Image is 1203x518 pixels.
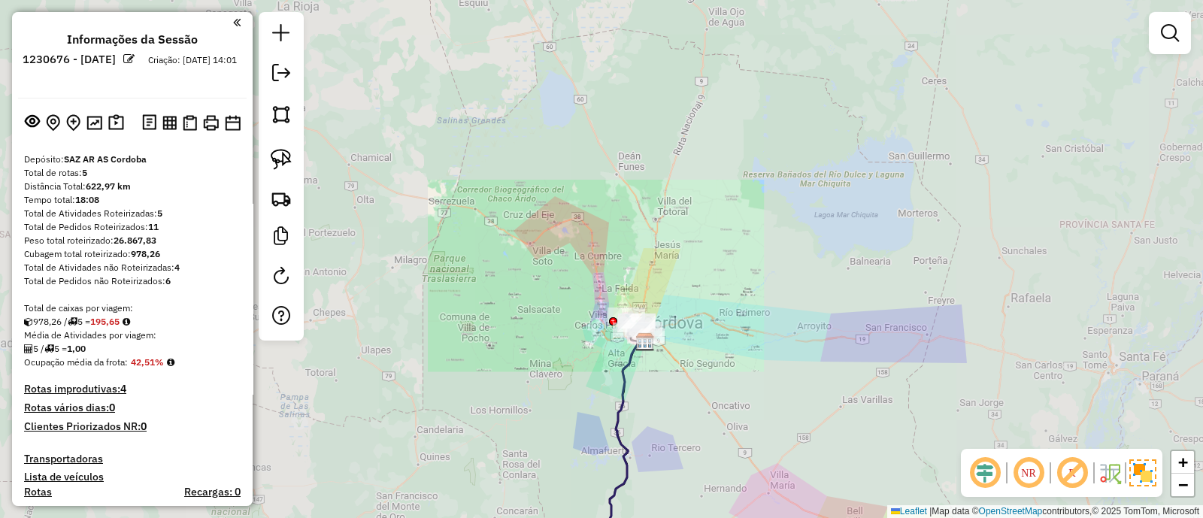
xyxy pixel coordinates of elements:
i: Total de rotas [68,317,77,326]
strong: 4 [174,262,180,273]
div: 5 / 5 = [24,342,241,356]
div: Cubagem total roteirizado: [24,247,241,261]
strong: 5 [157,208,162,219]
i: Total de Atividades [24,344,33,353]
strong: 11 [148,221,159,232]
a: Exportar sessão [266,58,296,92]
div: Peso total roteirizado: [24,234,241,247]
img: Selecionar atividades - laço [271,149,292,170]
button: Logs desbloquear sessão [139,111,159,135]
strong: 26.867,83 [114,235,156,246]
button: Otimizar todas as rotas [83,112,105,132]
h4: Lista de veículos [24,471,241,483]
strong: 4 [120,382,126,395]
em: Média calculada utilizando a maior ocupação (%Peso ou %Cubagem) de cada rota da sessão. Rotas cro... [167,358,174,367]
em: Alterar nome da sessão [123,53,135,65]
div: Total de Pedidos não Roteirizados: [24,274,241,288]
a: Reroteirizar Sessão [266,261,296,295]
div: Tempo total: [24,193,241,207]
button: Visualizar Romaneio [180,112,200,134]
strong: 195,65 [90,316,120,327]
span: + [1178,453,1188,471]
strong: 5 [82,167,87,178]
strong: 622,97 km [86,180,131,192]
div: 978,26 / 5 = [24,315,241,329]
div: Média de Atividades por viagem: [24,329,241,342]
strong: 42,51% [131,356,164,368]
h4: Clientes Priorizados NR: [24,420,241,433]
strong: 1,00 [67,343,86,354]
i: Meta Caixas/viagem: 297,52 Diferença: -101,87 [123,317,130,326]
strong: 978,26 [131,248,160,259]
span: Exibir rótulo [1054,455,1090,491]
a: Criar modelo [266,221,296,255]
a: Leaflet [891,506,927,516]
strong: 0 [141,420,147,433]
img: Exibir/Ocultar setores [1129,459,1156,486]
button: Imprimir Rotas [200,112,222,134]
h4: Rotas vários dias: [24,401,241,414]
div: Depósito: [24,153,241,166]
button: Visualizar relatório de Roteirização [159,112,180,132]
a: Rotas [24,486,52,498]
a: OpenStreetMap [979,506,1043,516]
button: Exibir sessão original [22,111,43,135]
span: | [929,506,932,516]
div: Total de Pedidos Roteirizados: [24,220,241,234]
i: Cubagem total roteirizado [24,317,33,326]
a: Zoom out [1171,474,1194,496]
button: Painel de Sugestão [105,111,127,135]
strong: SAZ AR AS Cordoba [64,153,147,165]
div: Atividade não roteirizada - CYRE S.A. (SOLO SIEMPRE!!!!!!!!!!!) [618,314,656,329]
h4: Rotas improdutivas: [24,383,241,395]
strong: 18:08 [75,194,99,205]
div: Total de Atividades Roteirizadas: [24,207,241,220]
span: − [1178,475,1188,494]
a: Exibir filtros [1155,18,1185,48]
button: Adicionar Atividades [63,111,83,135]
a: Zoom in [1171,451,1194,474]
i: Total de rotas [44,344,54,353]
h6: 1230676 - [DATE] [23,53,116,66]
button: Centralizar mapa no depósito ou ponto de apoio [43,111,63,135]
div: Distância Total: [24,180,241,193]
img: Selecionar atividades - polígono [271,104,292,125]
span: Ocupação média da frota: [24,356,128,368]
img: Fluxo de ruas [1098,461,1122,485]
div: Total de rotas: [24,166,241,180]
div: Total de Atividades não Roteirizadas: [24,261,241,274]
img: Criar rota [271,188,292,209]
h4: Recargas: 0 [184,486,241,498]
div: Criação: [DATE] 14:01 [142,53,243,67]
div: Map data © contributors,© 2025 TomTom, Microsoft [887,505,1203,518]
strong: 6 [165,275,171,286]
div: Atividade não roteirizada - LIBERTAD S.A. [627,329,665,344]
div: Total de caixas por viagem: [24,301,241,315]
span: Ocultar NR [1011,455,1047,491]
button: Disponibilidade de veículos [222,112,244,134]
a: Criar rota [265,182,298,215]
a: Nova sessão e pesquisa [266,18,296,52]
strong: 0 [109,401,115,414]
div: Atividade não roteirizada - LIBERTAD S.A. [617,317,655,332]
h4: Transportadoras [24,453,241,465]
a: Clique aqui para minimizar o painel [233,14,241,31]
span: Ocultar deslocamento [967,455,1003,491]
h4: Informações da Sessão [67,32,198,47]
